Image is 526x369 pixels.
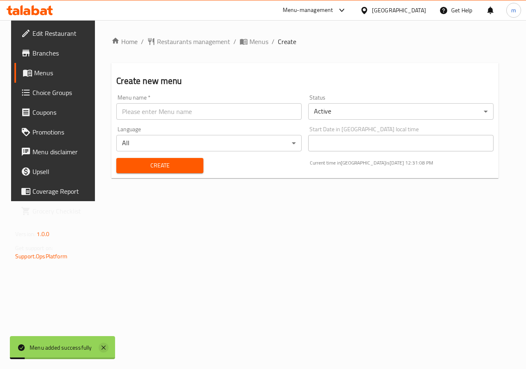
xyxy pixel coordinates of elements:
span: Upsell [32,167,92,176]
span: Edit Restaurant [32,28,92,38]
span: Promotions [32,127,92,137]
div: Menu added successfully [30,343,92,352]
li: / [141,37,144,46]
span: Restaurants management [157,37,230,46]
span: Create [278,37,296,46]
li: / [272,37,275,46]
nav: breadcrumb [111,37,498,46]
a: Menus [14,63,99,83]
a: Menus [240,37,268,46]
a: Upsell [14,162,99,181]
span: Choice Groups [32,88,92,97]
a: Coupons [14,102,99,122]
span: m [511,6,516,15]
div: [GEOGRAPHIC_DATA] [372,6,426,15]
div: Menu-management [283,5,333,15]
span: Grocery Checklist [32,206,92,216]
p: Current time in [GEOGRAPHIC_DATA] is [DATE] 12:31:08 PM [310,159,494,167]
span: Menus [34,68,92,78]
a: Branches [14,43,99,63]
a: Promotions [14,122,99,142]
button: Create [116,158,203,173]
a: Coverage Report [14,181,99,201]
span: Coverage Report [32,186,92,196]
span: Branches [32,48,92,58]
div: Active [308,103,494,120]
h2: Create new menu [116,75,494,87]
a: Grocery Checklist [14,201,99,221]
span: Menu disclaimer [32,147,92,157]
a: Home [111,37,138,46]
li: / [233,37,236,46]
span: Coupons [32,107,92,117]
span: Create [123,160,196,171]
span: 1.0.0 [37,229,49,239]
span: Get support on: [15,243,53,253]
a: Restaurants management [147,37,230,46]
a: Choice Groups [14,83,99,102]
span: Menus [249,37,268,46]
div: All [116,135,302,151]
a: Menu disclaimer [14,142,99,162]
span: Version: [15,229,35,239]
a: Edit Restaurant [14,23,99,43]
a: Support.OpsPlatform [15,251,67,262]
input: Please enter Menu name [116,103,302,120]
